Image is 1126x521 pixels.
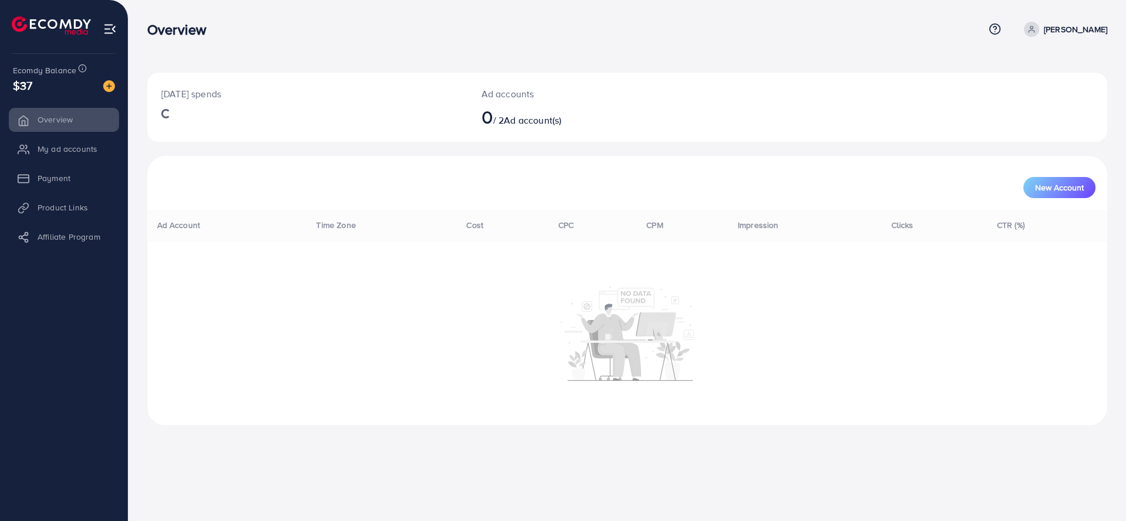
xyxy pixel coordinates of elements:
p: [DATE] spends [161,87,453,101]
span: 0 [481,103,493,130]
span: $37 [13,77,32,94]
img: image [103,80,115,92]
h2: / 2 [481,105,693,128]
img: logo [12,16,91,35]
p: [PERSON_NAME] [1044,22,1107,36]
span: Ecomdy Balance [13,64,76,76]
button: New Account [1023,177,1096,198]
a: [PERSON_NAME] [1019,22,1107,37]
h3: Overview [147,21,216,38]
img: menu [103,22,117,36]
span: New Account [1035,183,1084,192]
p: Ad accounts [481,87,693,101]
span: Ad account(s) [504,114,561,127]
